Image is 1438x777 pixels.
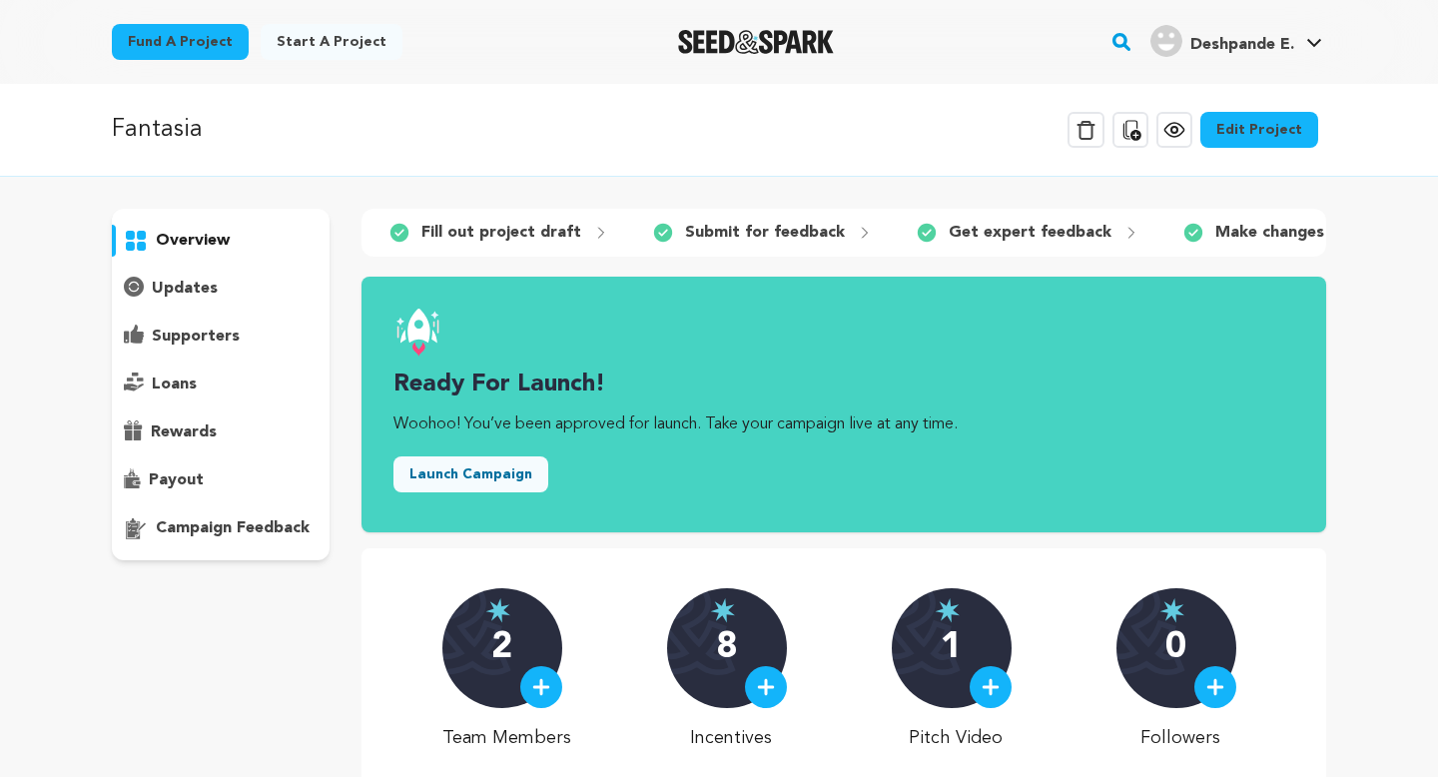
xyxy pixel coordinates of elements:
span: Deshpande E. [1190,37,1294,53]
img: plus.svg [1206,678,1224,696]
img: plus.svg [757,678,775,696]
button: rewards [112,416,330,448]
p: campaign feedback [156,516,310,540]
span: Deshpande E.'s Profile [1146,21,1326,63]
a: Seed&Spark Homepage [678,30,835,54]
p: 2 [491,628,512,668]
button: updates [112,273,330,305]
img: user.png [1150,25,1182,57]
p: updates [152,277,218,301]
p: 1 [941,628,962,668]
p: Fill out project draft [421,221,581,245]
button: Launch Campaign [393,456,548,492]
p: Woohoo! You’ve been approved for launch. Take your campaign live at any time. [393,412,1294,436]
img: launch.svg [393,309,441,357]
p: Fantasia [112,112,203,148]
p: Incentives [667,724,796,752]
img: plus.svg [982,678,1000,696]
p: overview [156,229,230,253]
img: Seed&Spark Logo Dark Mode [678,30,835,54]
a: Start a project [261,24,402,60]
p: Get expert feedback [949,221,1111,245]
p: Make changes [1215,221,1324,245]
p: rewards [151,420,217,444]
button: campaign feedback [112,512,330,544]
p: Pitch Video [892,724,1021,752]
button: supporters [112,321,330,353]
button: payout [112,464,330,496]
img: plus.svg [532,678,550,696]
p: 0 [1165,628,1186,668]
p: Submit for feedback [685,221,845,245]
button: loans [112,369,330,400]
h3: Ready for launch! [393,369,1294,400]
button: overview [112,225,330,257]
p: payout [149,468,204,492]
a: Edit Project [1200,112,1318,148]
p: 8 [716,628,737,668]
p: Team Members [442,724,571,752]
p: loans [152,373,197,396]
a: Fund a project [112,24,249,60]
div: Deshpande E.'s Profile [1150,25,1294,57]
p: supporters [152,325,240,349]
a: Deshpande E.'s Profile [1146,21,1326,57]
p: Followers [1116,724,1245,752]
